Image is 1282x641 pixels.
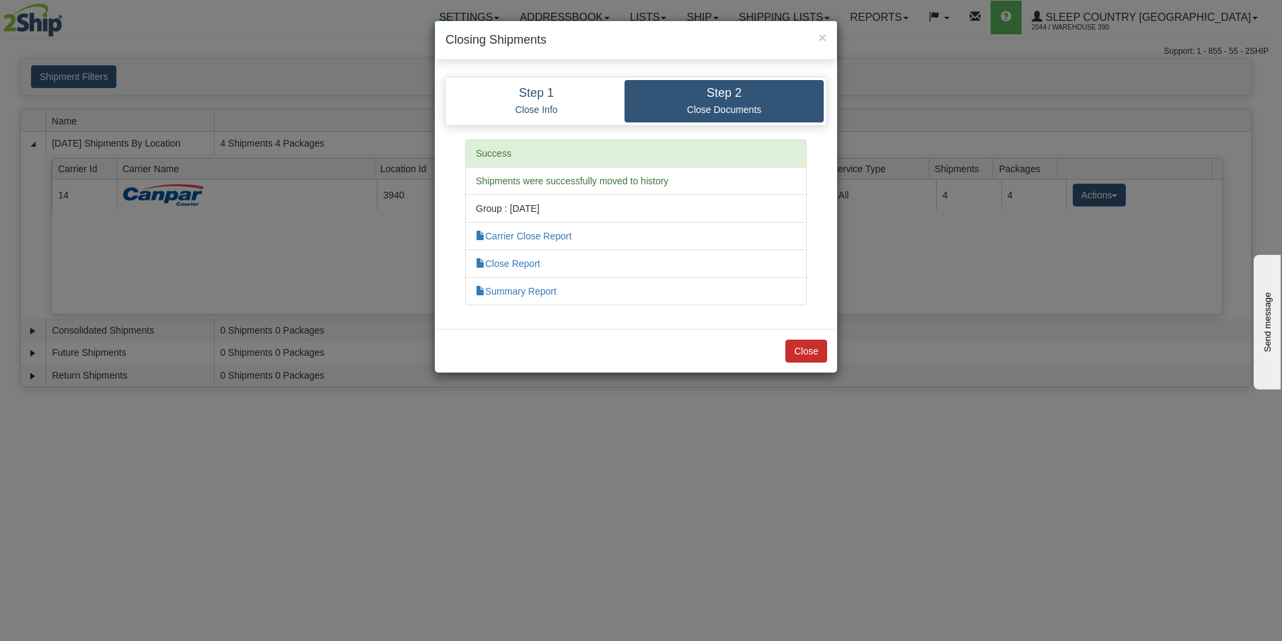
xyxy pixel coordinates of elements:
h4: Step 1 [458,87,614,100]
h4: Closing Shipments [446,32,826,49]
li: Success [465,139,807,167]
a: Summary Report [476,286,557,297]
button: Close [818,30,826,44]
a: Step 1 Close Info [448,80,625,122]
a: Step 2 Close Documents [625,80,824,122]
p: Close Info [458,104,614,116]
button: Close [785,340,827,363]
li: Group : [DATE] [465,194,807,223]
div: Send message [10,11,124,22]
span: × [818,30,826,45]
a: Close Report [476,258,540,269]
iframe: chat widget [1251,252,1281,389]
p: Close Documents [635,104,814,116]
li: Shipments were successfully moved to history [465,167,807,195]
a: Carrier Close Report [476,231,571,241]
h4: Step 2 [635,87,814,100]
